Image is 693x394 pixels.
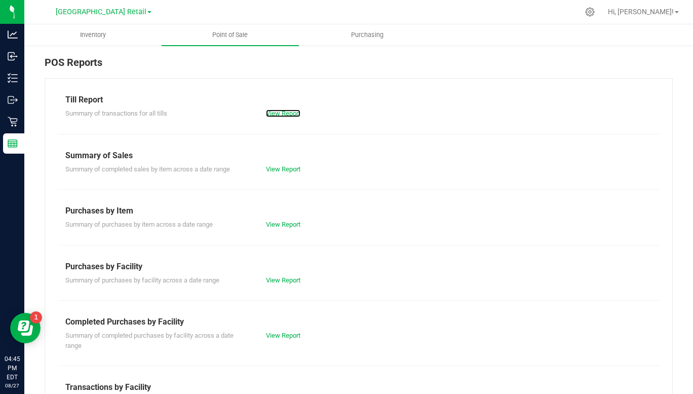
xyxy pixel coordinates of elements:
span: Summary of completed sales by item across a date range [65,165,230,173]
span: Inventory [66,30,120,40]
span: Hi, [PERSON_NAME]! [608,8,674,16]
div: Manage settings [584,7,596,17]
div: POS Reports [45,55,673,78]
span: [GEOGRAPHIC_DATA] Retail [56,8,146,16]
span: Summary of purchases by facility across a date range [65,276,219,284]
span: Summary of transactions for all tills [65,110,167,117]
div: Transactions by Facility [65,381,652,393]
iframe: Resource center [10,313,41,343]
span: Summary of completed purchases by facility across a date range [65,332,234,349]
a: Purchasing [299,24,436,46]
iframe: Resource center unread badge [30,311,42,324]
div: Purchases by Item [65,205,652,217]
inline-svg: Inbound [8,51,18,61]
a: View Report [266,276,300,284]
span: Summary of purchases by item across a date range [65,221,213,228]
inline-svg: Reports [8,138,18,149]
a: Point of Sale [162,24,299,46]
a: View Report [266,165,300,173]
inline-svg: Retail [8,117,18,127]
p: 08/27 [5,382,20,389]
a: Inventory [24,24,162,46]
span: Point of Sale [199,30,261,40]
p: 04:45 PM EDT [5,354,20,382]
inline-svg: Inventory [8,73,18,83]
inline-svg: Outbound [8,95,18,105]
span: Purchasing [337,30,397,40]
div: Summary of Sales [65,150,652,162]
div: Purchases by Facility [65,261,652,273]
div: Completed Purchases by Facility [65,316,652,328]
a: View Report [266,221,300,228]
a: View Report [266,110,300,117]
a: View Report [266,332,300,339]
inline-svg: Analytics [8,29,18,40]
div: Till Report [65,94,652,106]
